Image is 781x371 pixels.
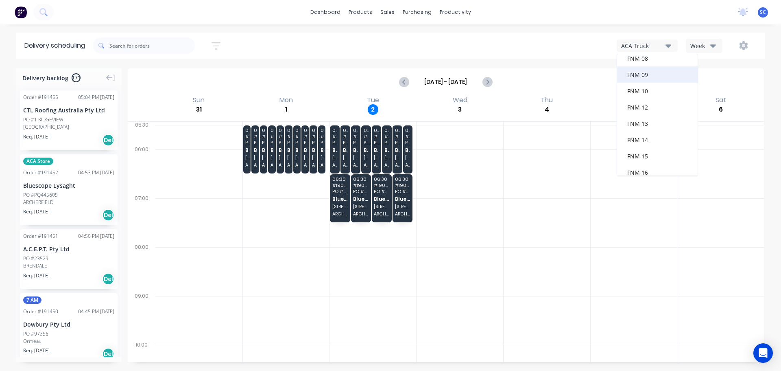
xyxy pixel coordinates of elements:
[364,140,369,145] span: PO # DQ569370
[78,94,114,101] div: 05:04 PM [DATE]
[262,128,265,133] span: 05:30
[194,104,204,115] div: 31
[190,96,207,104] div: Sun
[376,6,399,18] div: sales
[312,134,315,139] span: # 190748
[621,42,665,50] div: ACA Truck
[353,134,358,139] span: # 190959
[332,155,337,160] span: [STREET_ADDRESS][PERSON_NAME] (STORE)
[23,330,48,338] div: PO #97356
[245,155,248,160] span: [STREET_ADDRESS][PERSON_NAME] (STORE)
[312,147,315,153] span: Bluescope Lysaght
[753,343,773,363] div: Open Intercom Messenger
[343,134,348,139] span: # 190691
[23,123,114,131] div: [GEOGRAPHIC_DATA]
[279,128,281,133] span: 05:30
[287,147,290,153] span: Bluescope Lysaght
[295,128,298,133] span: 05:30
[22,74,68,82] span: Delivery backlog
[374,183,389,188] span: # 190919
[332,204,348,209] span: [STREET_ADDRESS]
[262,155,265,160] span: [STREET_ADDRESS][PERSON_NAME] (STORE)
[343,155,348,160] span: [STREET_ADDRESS][PERSON_NAME] (STORE)
[295,162,298,167] span: ARCHERFIELD
[617,40,678,52] button: ACA Truck
[23,272,50,279] span: Req. [DATE]
[384,134,389,139] span: # 191198
[332,140,337,145] span: PO # DQ569841
[312,162,315,167] span: ARCHERFIELD
[617,83,698,99] div: FNM 10
[321,155,323,160] span: [STREET_ADDRESS][PERSON_NAME] (STORE)
[374,162,379,167] span: ARCHERFIELD
[277,96,295,104] div: Mon
[399,6,436,18] div: purchasing
[384,140,389,145] span: PO # DQ569626
[287,134,290,139] span: # 190612
[374,204,389,209] span: [STREET_ADDRESS]
[295,147,298,153] span: Bluescope Lysaght
[686,39,722,53] button: Week
[295,134,298,139] span: # 190941
[617,99,698,115] div: FNM 12
[368,104,378,115] div: 2
[271,147,273,153] span: Bluescope Lysaght
[102,134,114,146] div: Del
[279,155,281,160] span: [STREET_ADDRESS][PERSON_NAME] (STORE)
[78,308,114,315] div: 04:45 PM [DATE]
[353,183,369,188] span: # 190821
[78,169,114,176] div: 04:53 PM [DATE]
[343,140,348,145] span: PO # DQ569350
[254,140,257,145] span: PO # DQ569685
[287,128,290,133] span: 05:30
[395,147,400,153] span: Bluescope Lysaght
[23,308,58,315] div: Order # 191450
[287,162,290,167] span: ARCHERFIELD
[405,147,410,153] span: Bluescope Lysaght
[287,140,290,145] span: PO # DQ569429
[262,140,265,145] span: PO # DQ569501
[332,183,348,188] span: # 190827
[760,9,766,16] span: SC
[23,320,114,329] div: Dowbury Pty Ltd
[304,128,307,133] span: 05:30
[374,177,389,182] span: 06:30
[384,128,389,133] span: 05:30
[332,211,348,216] span: ARCHERFIELD
[321,162,323,167] span: ARCHERFIELD
[353,128,358,133] span: 05:30
[271,134,273,139] span: # 190557
[617,115,698,132] div: FNM 13
[23,116,63,123] div: PO #1 RIDGEVIEW
[23,106,114,114] div: CTL Roofing Australia Pty Ltd
[332,177,348,182] span: 06:30
[306,6,345,18] a: dashboard
[332,147,337,153] span: Bluescope Lysaght
[405,162,410,167] span: ARCHERFIELD
[332,162,337,167] span: ARCHERFIELD
[395,177,410,182] span: 06:30
[455,104,465,115] div: 3
[541,104,552,115] div: 4
[16,33,93,59] div: Delivery scheduling
[262,147,265,153] span: Bluescope Lysaght
[271,140,273,145] span: PO # DQ569339
[23,233,58,240] div: Order # 191451
[384,155,389,160] span: [STREET_ADDRESS][PERSON_NAME] (STORE)
[128,242,155,291] div: 08:00
[716,104,726,115] div: 6
[617,164,698,180] div: FNM 16
[312,140,315,145] span: PO # DQ569419
[364,134,369,139] span: # 190741
[395,162,400,167] span: ARCHERFIELD
[254,128,257,133] span: 05:30
[287,155,290,160] span: [STREET_ADDRESS]
[279,147,281,153] span: Bluescope Lysaght
[279,140,281,145] span: PO # DQ569642
[353,204,369,209] span: [STREET_ADDRESS]
[405,134,410,139] span: # 191325
[617,148,698,164] div: FNM 15
[343,128,348,133] span: 05:30
[353,211,369,216] span: ARCHERFIELD
[353,162,358,167] span: ARCHERFIELD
